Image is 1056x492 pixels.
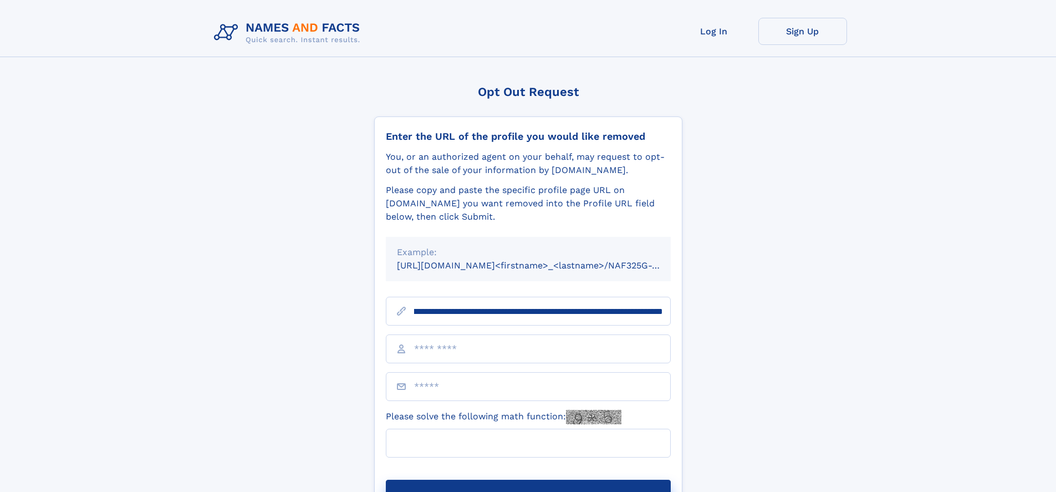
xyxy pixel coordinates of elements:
[386,184,671,224] div: Please copy and paste the specific profile page URL on [DOMAIN_NAME] you want removed into the Pr...
[386,150,671,177] div: You, or an authorized agent on your behalf, may request to opt-out of the sale of your informatio...
[758,18,847,45] a: Sign Up
[670,18,758,45] a: Log In
[386,410,621,424] label: Please solve the following math function:
[397,260,692,271] small: [URL][DOMAIN_NAME]<firstname>_<lastname>/NAF325G-xxxxxxxx
[386,130,671,143] div: Enter the URL of the profile you would like removed
[374,85,682,99] div: Opt Out Request
[397,246,660,259] div: Example:
[210,18,369,48] img: Logo Names and Facts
